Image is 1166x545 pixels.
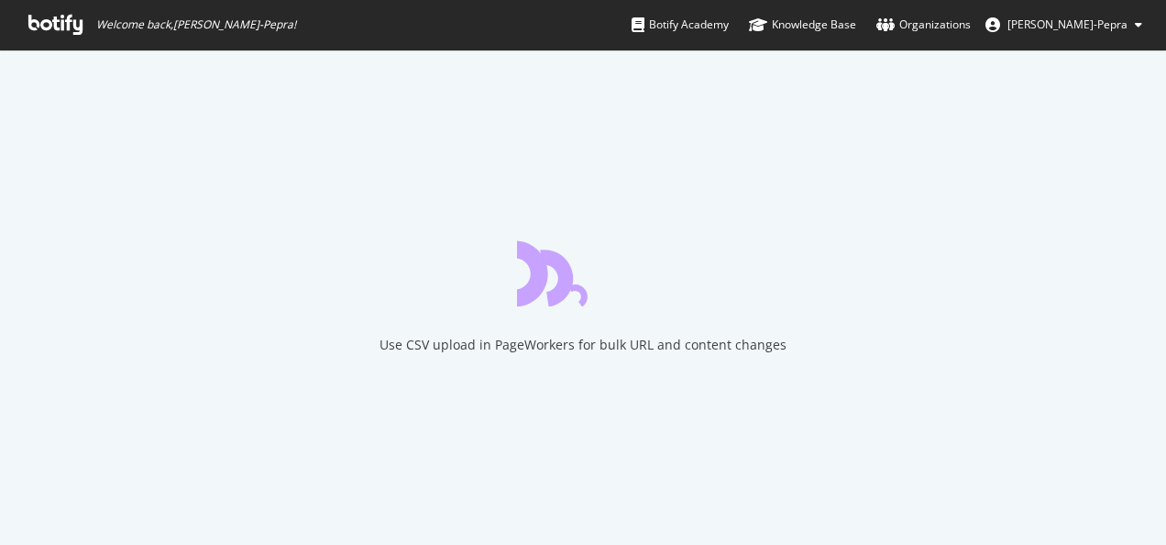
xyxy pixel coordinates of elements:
span: Lucy Oben-Pepra [1007,17,1127,32]
div: animation [517,240,649,306]
div: Botify Academy [632,16,729,34]
button: [PERSON_NAME]-Pepra [971,10,1157,39]
div: Use CSV upload in PageWorkers for bulk URL and content changes [379,336,786,354]
div: Organizations [876,16,971,34]
div: Knowledge Base [749,16,856,34]
span: Welcome back, [PERSON_NAME]-Pepra ! [96,17,296,32]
